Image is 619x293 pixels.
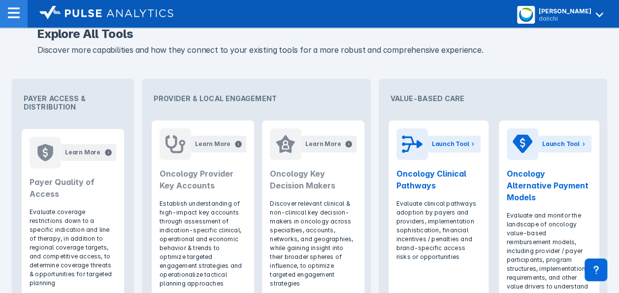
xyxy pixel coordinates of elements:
h2: Payer Quality of Access [30,176,116,200]
p: Establish understanding of high-impact key accounts through assessment of indication-specific cli... [160,199,246,288]
a: logo [28,6,173,22]
button: Learn More [61,144,116,161]
div: Learn More [305,140,341,148]
div: daiichi [539,15,591,22]
h2: Oncology Provider Key Accounts [160,168,246,191]
h2: Explore All Tools [37,28,582,40]
h2: Oncology Clinical Pathways [396,168,481,191]
div: Value-Based Care [383,82,603,114]
p: Discover relevant clinical & non-clinical key decision-makers in oncology across specialties, acc... [270,199,357,288]
div: [PERSON_NAME] [539,7,591,15]
img: logo [39,6,173,20]
img: menu--horizontal.svg [8,7,20,19]
p: Evaluate clinical pathways adoption by payers and providers, implementation sophistication, finan... [396,199,481,261]
img: menu button [519,8,533,22]
div: Learn More [195,140,230,148]
p: Evaluate coverage restrictions down to a specific indication and line of therapy, in addition to ... [30,208,116,288]
div: Launch Tool [432,140,469,148]
div: Launch Tool [542,140,580,148]
h2: Oncology Alternative Payment Models [507,168,591,203]
p: Discover more capabilities and how they connect to your existing tools for a more robust and comp... [37,44,582,57]
div: Learn More [65,148,100,157]
button: Launch Tool [428,136,481,152]
button: Learn More [191,136,246,152]
button: Learn More [301,136,357,152]
div: Payer Access & Distribution [16,82,130,123]
div: Provider & Local Engagement [146,82,366,114]
button: Launch Tool [538,136,591,152]
h2: Oncology Key Decision Makers [270,168,357,191]
div: Contact Support [585,258,607,281]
